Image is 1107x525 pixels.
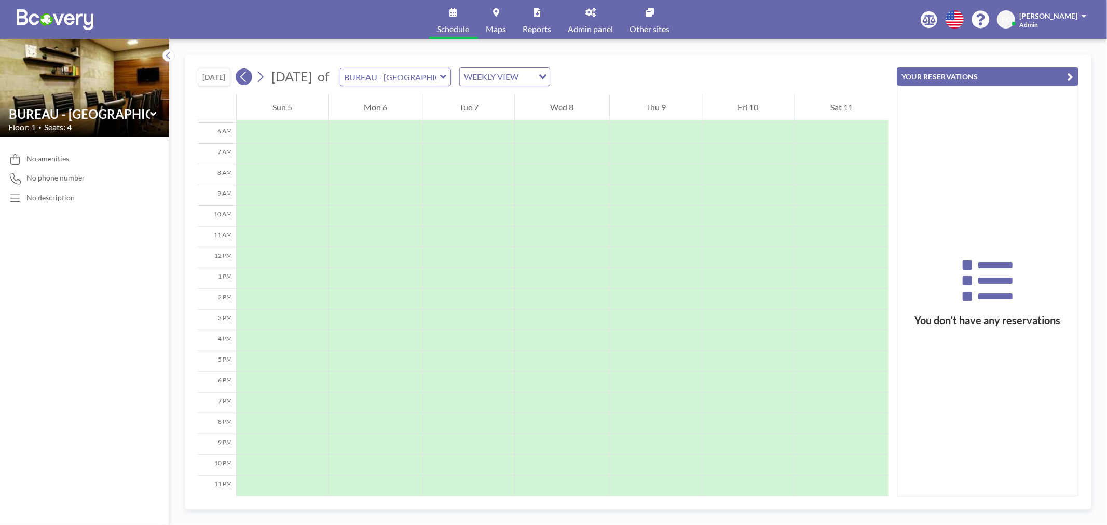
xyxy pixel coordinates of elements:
div: 8 AM [198,164,236,185]
div: 5 PM [198,351,236,372]
div: No description [26,193,75,202]
div: 6 PM [198,372,236,393]
img: organization-logo [17,9,93,30]
input: BUREAU - RUE PASCAL [340,68,440,86]
span: Schedule [438,25,470,33]
div: 10 AM [198,206,236,227]
div: 11 PM [198,476,236,496]
div: 7 PM [198,393,236,413]
span: [DATE] [271,68,312,84]
div: 12 PM [198,247,236,268]
span: Seats: 4 [44,122,72,132]
span: Admin panel [568,25,613,33]
span: Admin [1019,21,1038,29]
input: BUREAU - RUE PASCAL [9,106,150,121]
div: 11 AM [198,227,236,247]
h3: You don’t have any reservations [897,314,1078,327]
div: 2 PM [198,289,236,310]
div: Sun 5 [237,94,328,120]
span: [PERSON_NAME] [1019,11,1077,20]
button: [DATE] [198,68,230,86]
span: Floor: 1 [8,122,36,132]
div: Thu 9 [610,94,702,120]
div: Wed 8 [515,94,610,120]
div: Sat 11 [795,94,889,120]
div: Search for option [460,68,550,86]
div: 6 AM [198,123,236,144]
span: No amenities [26,154,69,163]
div: 9 AM [198,185,236,206]
div: Tue 7 [423,94,514,120]
button: YOUR RESERVATIONS [897,67,1078,86]
div: 10 PM [198,455,236,476]
span: WEEKLY VIEW [462,70,521,84]
div: 8 PM [198,413,236,434]
div: 3 PM [198,310,236,330]
div: 1 PM [198,268,236,289]
div: 9 PM [198,434,236,455]
span: Reports [523,25,552,33]
div: 7 AM [198,144,236,164]
div: 4 PM [198,330,236,351]
span: of [318,68,329,85]
span: • [38,124,42,131]
span: FC [1002,15,1010,24]
span: No phone number [26,173,85,183]
div: Fri 10 [702,94,795,120]
span: Maps [486,25,507,33]
input: Search for option [522,70,532,84]
div: Mon 6 [329,94,423,120]
span: Other sites [630,25,670,33]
